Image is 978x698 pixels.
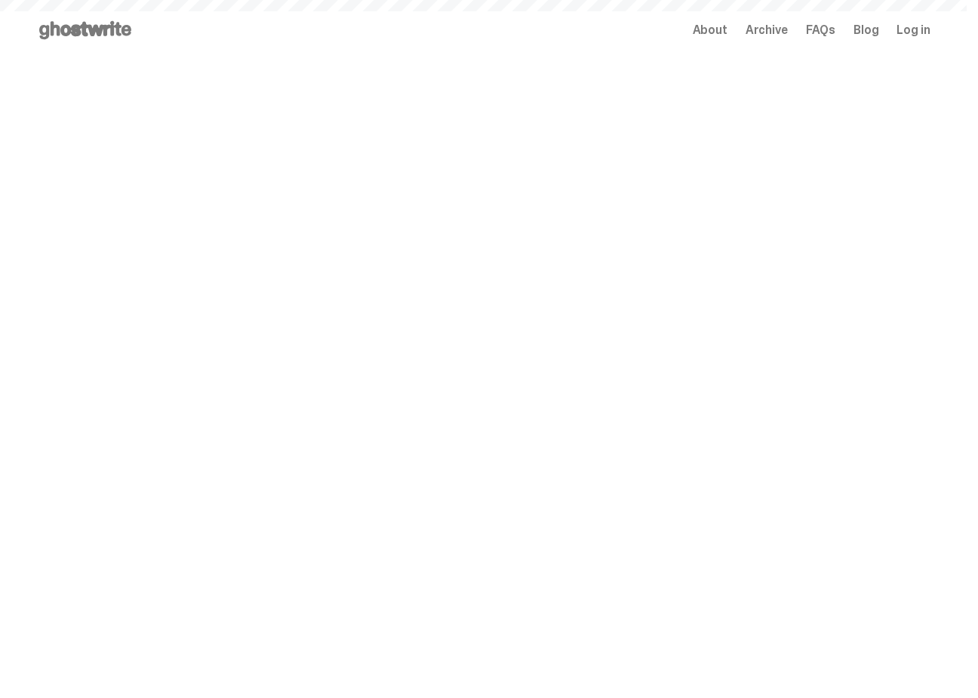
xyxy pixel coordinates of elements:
[746,24,788,36] a: Archive
[806,24,835,36] a: FAQs
[693,24,727,36] a: About
[896,24,930,36] a: Log in
[853,24,878,36] a: Blog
